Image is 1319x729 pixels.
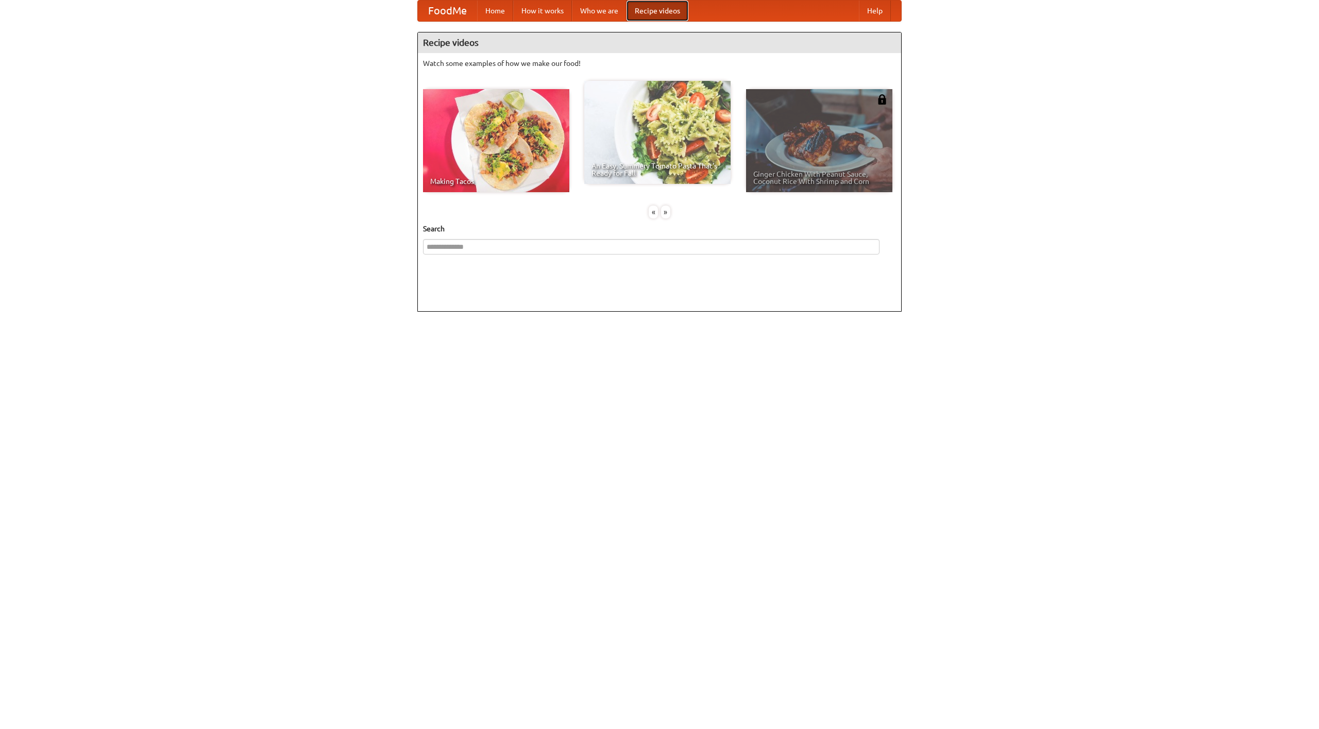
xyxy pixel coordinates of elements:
h5: Search [423,224,896,234]
div: « [649,206,658,218]
a: Help [859,1,891,21]
a: Who we are [572,1,627,21]
span: An Easy, Summery Tomato Pasta That's Ready for Fall [591,162,723,177]
span: Making Tacos [430,178,562,185]
a: FoodMe [418,1,477,21]
a: Recipe videos [627,1,688,21]
a: Making Tacos [423,89,569,192]
a: How it works [513,1,572,21]
div: » [661,206,670,218]
img: 483408.png [877,94,887,105]
h4: Recipe videos [418,32,901,53]
p: Watch some examples of how we make our food! [423,58,896,69]
a: Home [477,1,513,21]
a: An Easy, Summery Tomato Pasta That's Ready for Fall [584,81,731,184]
